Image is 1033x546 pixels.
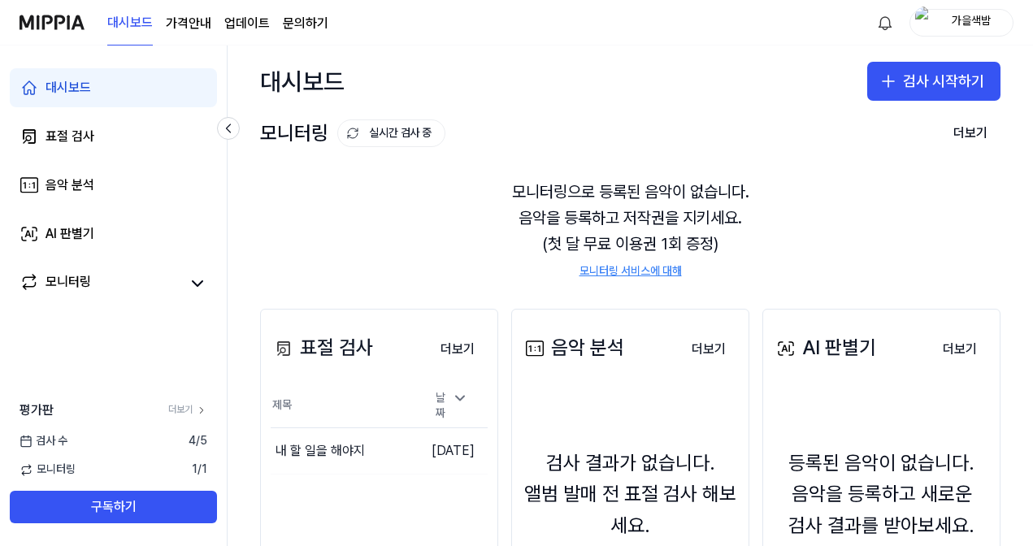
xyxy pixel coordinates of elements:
span: 모니터링 [20,461,76,478]
a: 더보기 [168,403,207,417]
div: 날짜 [429,385,475,427]
div: 표절 검사 [46,127,94,146]
button: 더보기 [930,333,990,366]
a: 가격안내 [166,14,211,33]
div: 대시보드 [46,78,91,97]
div: 내 할 일을 해야지 [276,441,365,461]
img: profile [915,6,935,39]
div: 검사 결과가 없습니다. 앨범 발매 전 표절 검사 해보세요. [522,448,739,541]
div: 음악 분석 [46,175,94,195]
a: 업데이트 [224,14,270,33]
div: 음악 분석 [522,332,624,363]
a: 문의하기 [283,14,328,33]
button: 더보기 [679,333,739,366]
a: 더보기 [930,331,990,366]
button: 실시간 검사 중 [337,119,445,147]
div: 대시보드 [260,62,345,101]
a: 표절 검사 [10,117,217,156]
button: 검사 시작하기 [867,62,1000,101]
a: 더보기 [679,331,739,366]
td: [DATE] [416,427,488,474]
button: 더보기 [940,117,1000,149]
img: 알림 [875,13,895,32]
span: 1 / 1 [192,461,207,478]
div: AI 판별기 [773,332,876,363]
button: 더보기 [428,333,488,366]
button: profile가을색밤 [909,9,1013,37]
a: AI 판별기 [10,214,217,253]
span: 검사 수 [20,433,67,449]
a: 음악 분석 [10,166,217,205]
a: 더보기 [428,331,488,366]
a: 대시보드 [10,68,217,107]
div: 모니터링 [260,118,445,149]
span: 평가판 [20,401,54,420]
a: 대시보드 [107,1,153,45]
a: 모니터링 [20,272,181,295]
div: 등록된 음악이 없습니다. 음악을 등록하고 새로운 검사 결과를 받아보세요. [773,448,990,541]
div: 모니터링으로 등록된 음악이 없습니다. 음악을 등록하고 저작권을 지키세요. (첫 달 무료 이용권 1회 증정) [260,159,1000,299]
span: 4 / 5 [189,433,207,449]
div: 모니터링 [46,272,91,295]
div: AI 판별기 [46,224,94,244]
th: 제목 [271,384,416,428]
button: 구독하기 [10,491,217,523]
div: 표절 검사 [271,332,373,363]
div: 가을색밤 [940,13,1003,31]
a: 모니터링 서비스에 대해 [579,263,682,279]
